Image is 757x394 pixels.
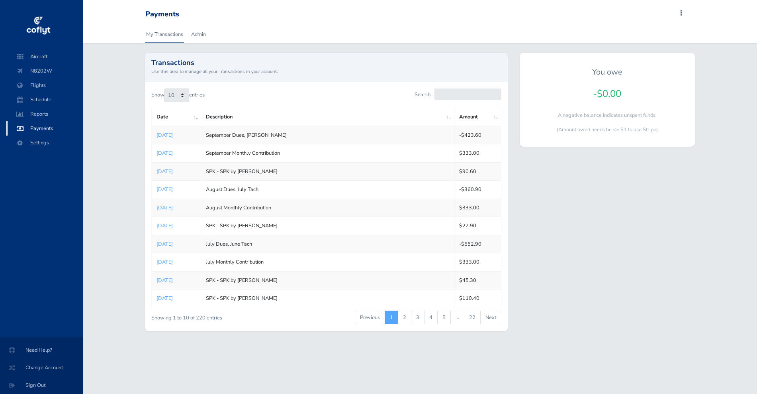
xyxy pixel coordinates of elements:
[152,108,201,126] th: Date: activate to sort column ascending
[156,258,173,266] a: [DATE]
[454,235,501,253] td: -$552.90
[156,277,173,284] a: [DATE]
[454,253,501,271] td: $333.00
[385,311,398,324] a: 1
[14,64,75,78] span: N8202W
[156,132,173,139] a: [DATE]
[156,240,173,248] a: [DATE]
[145,10,179,19] div: Payments
[201,199,454,217] td: August Monthly Contribution
[454,126,501,144] td: -$423.60
[201,108,454,126] th: Description: activate to sort column ascending
[10,343,73,357] span: Need Help?
[145,26,184,43] a: My Transactions
[156,295,173,302] a: [DATE]
[164,89,189,102] select: Showentries
[434,89,501,100] input: Search:
[151,59,501,66] h2: Transactions
[190,26,207,43] a: Admin
[454,162,501,180] td: $90.60
[424,311,438,324] a: 4
[10,361,73,375] span: Change Account
[454,271,501,289] td: $45.30
[156,186,173,193] a: [DATE]
[14,121,75,136] span: Payments
[454,199,501,217] td: $333.00
[201,290,454,307] td: SPK - SPK by [PERSON_NAME]
[454,108,501,126] th: Amount: activate to sort column ascending
[25,14,51,38] img: coflyt logo
[437,311,451,324] a: 5
[526,67,689,77] h5: You owe
[156,204,173,211] a: [DATE]
[156,222,173,229] a: [DATE]
[14,136,75,150] span: Settings
[454,144,501,162] td: $333.00
[201,144,454,162] td: September Monthly Contribution
[10,378,73,392] span: Sign Out
[156,168,173,175] a: [DATE]
[526,111,689,119] p: A negative balance indicates unspent funds.
[526,88,689,100] h4: -$0.00
[201,271,454,289] td: SPK - SPK by [PERSON_NAME]
[201,253,454,271] td: July Monthly Contribution
[464,311,481,324] a: 22
[151,89,205,102] label: Show entries
[151,68,501,75] small: Use this area to manage all your Transactions in your account.
[415,89,501,100] label: Search:
[14,49,75,64] span: Aircraft
[14,93,75,107] span: Schedule
[201,126,454,144] td: September Dues, [PERSON_NAME]
[201,181,454,199] td: August Dues, July Tach
[480,311,501,324] a: Next
[201,217,454,235] td: SPK - SPK by [PERSON_NAME]
[526,126,689,134] p: (Amount owed needs be <= $1 to use Stripe)
[14,107,75,121] span: Reports
[156,150,173,157] a: [DATE]
[454,290,501,307] td: $110.40
[14,78,75,93] span: Flights
[151,310,291,322] div: Showing 1 to 10 of 220 entries
[454,181,501,199] td: -$360.90
[411,311,424,324] a: 3
[201,162,454,180] td: SPK - SPK by [PERSON_NAME]
[398,311,411,324] a: 2
[201,235,454,253] td: July Dues, June Tach
[454,217,501,235] td: $27.90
